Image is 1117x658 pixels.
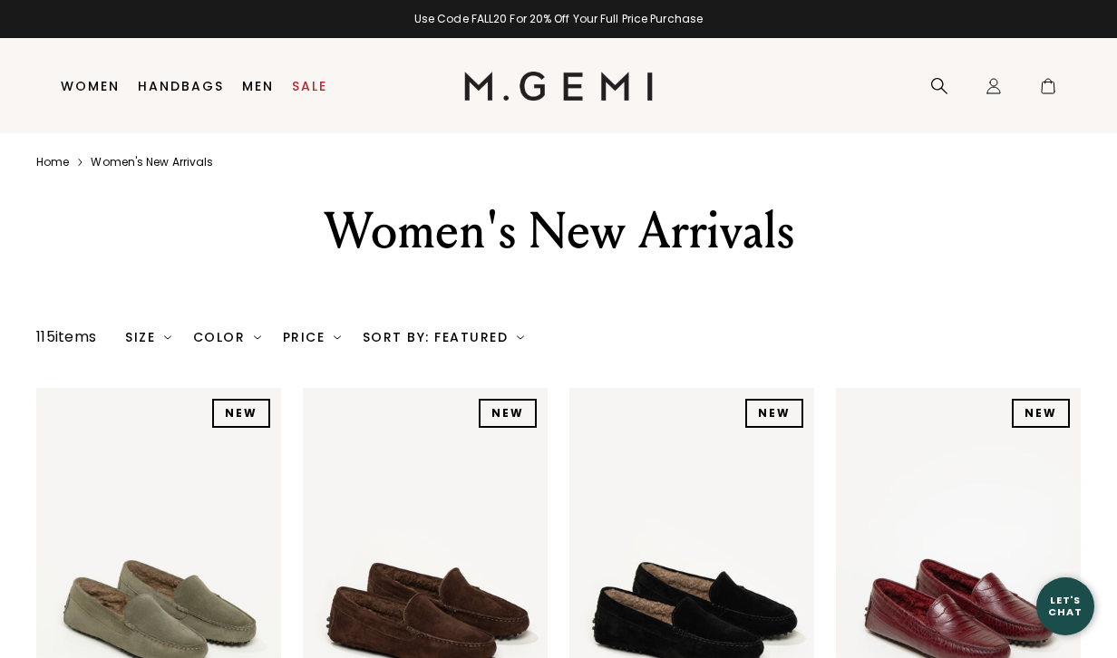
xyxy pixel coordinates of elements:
[36,326,96,348] div: 115 items
[283,330,341,344] div: Price
[138,79,224,93] a: Handbags
[242,79,274,93] a: Men
[1036,595,1094,617] div: Let's Chat
[479,399,537,428] div: NEW
[222,198,895,264] div: Women's New Arrivals
[334,334,341,341] img: chevron-down.svg
[193,330,261,344] div: Color
[292,79,327,93] a: Sale
[61,79,120,93] a: Women
[212,399,270,428] div: NEW
[363,330,524,344] div: Sort By: Featured
[164,334,171,341] img: chevron-down.svg
[517,334,524,341] img: chevron-down.svg
[125,330,171,344] div: Size
[36,155,69,169] a: Home
[464,72,654,101] img: M.Gemi
[745,399,803,428] div: NEW
[1012,399,1070,428] div: NEW
[91,155,213,169] a: Women's new arrivals
[254,334,261,341] img: chevron-down.svg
